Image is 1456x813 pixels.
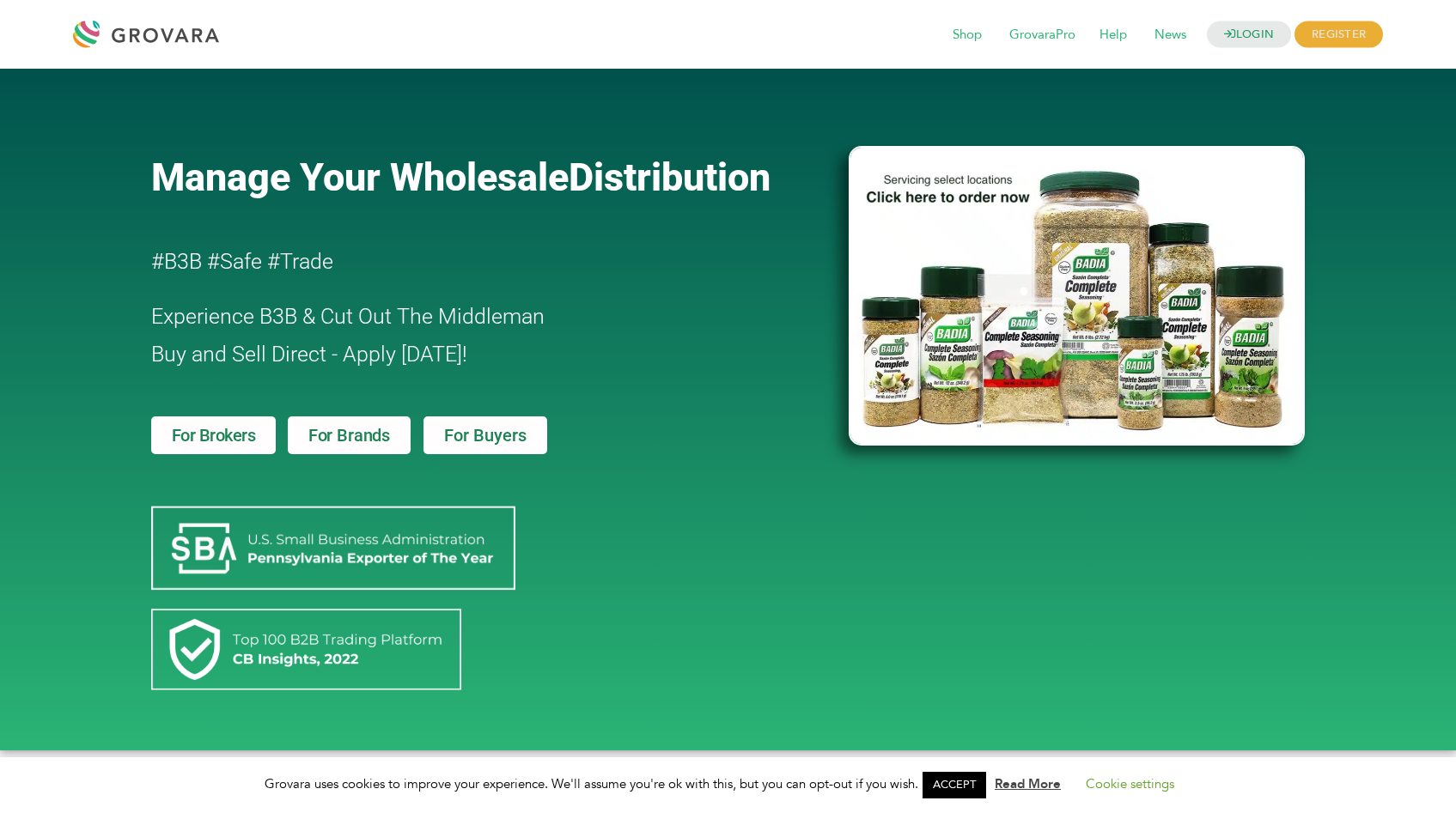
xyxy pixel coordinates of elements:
[923,772,986,798] a: ACCEPT
[288,416,411,454] a: For Brands
[151,243,751,281] h2: #B3B #Safe #Trade
[569,155,771,200] span: Distribution
[423,416,547,454] a: For Buyers
[151,304,545,329] span: Experience B3B & Cut Out The Middleman
[997,26,1087,45] a: GrovaraPro
[1295,21,1383,48] span: REGISTER
[941,26,994,45] a: Shop
[1087,19,1139,52] span: Help
[1086,775,1174,792] a: Cookie settings
[1142,19,1198,52] span: News
[151,155,821,200] a: Manage Your WholesaleDistribution
[265,775,1191,792] span: Grovara uses cookies to improve your experience. We'll assume you're ok with this, but you can op...
[151,416,277,454] a: For Brokers
[941,19,994,52] span: Shop
[997,19,1087,52] span: GrovaraPro
[151,155,569,200] span: Manage Your Wholesale
[1207,21,1291,48] a: LOGIN
[308,427,390,444] span: For Brands
[444,427,527,444] span: For Buyers
[151,342,467,367] span: Buy and Sell Direct - Apply [DATE]!
[172,427,256,444] span: For Brokers
[1087,26,1139,45] a: Help
[995,775,1061,792] a: Read More
[1142,26,1198,45] a: News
